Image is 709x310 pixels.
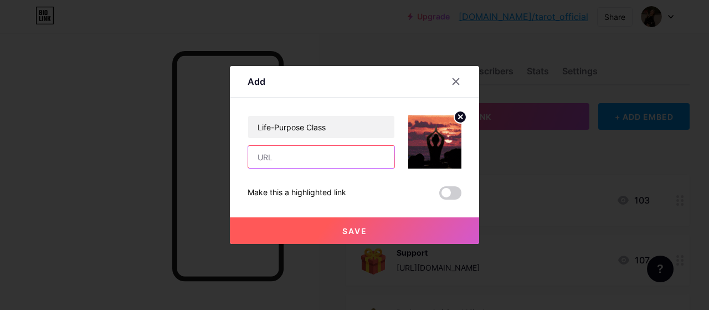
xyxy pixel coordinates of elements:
input: Title [248,116,394,138]
div: Add [248,75,265,88]
div: Make this a highlighted link [248,186,346,200]
img: link_thumbnail [408,115,461,169]
span: Save [342,226,367,236]
input: URL [248,146,394,168]
button: Save [230,217,479,244]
